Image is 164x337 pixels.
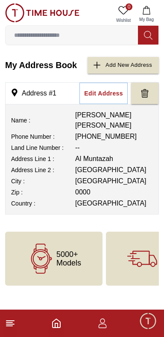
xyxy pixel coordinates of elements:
td: [PERSON_NAME] [PERSON_NAME] [75,110,153,131]
span: Wishlist [113,17,134,24]
a: Home [51,318,61,328]
img: ... [5,3,79,22]
div: Name : [11,116,74,125]
div: Zip : [11,188,74,197]
div: Chat Widget [139,312,158,331]
td: [GEOGRAPHIC_DATA] [75,176,153,187]
a: 0Wishlist [113,3,134,25]
div: City : [11,177,74,185]
div: Edit Address [84,89,123,98]
button: Edit Address [79,83,128,104]
div: Country : [11,199,74,208]
td: 0000 [75,187,153,198]
td: [GEOGRAPHIC_DATA] [75,164,153,176]
div: Phone Number : [11,132,74,141]
td: Al Muntazah [75,153,153,164]
td: [PHONE_NUMBER] [75,131,153,142]
span: My Bag [136,16,157,23]
div: Add New Address [105,60,152,70]
td: [GEOGRAPHIC_DATA] [75,198,153,209]
div: Address Line 1 : [11,155,74,163]
button: My Bag [134,3,159,25]
div: Land Line Number : [11,143,74,152]
p: Address # 1 [6,88,56,98]
td: -- [75,142,153,153]
button: Add New Address [88,57,159,74]
div: Address Line 2 : [11,166,74,174]
span: 5000+ Models [56,250,81,267]
span: 0 [126,3,132,10]
h2: My Address Book [5,57,77,74]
